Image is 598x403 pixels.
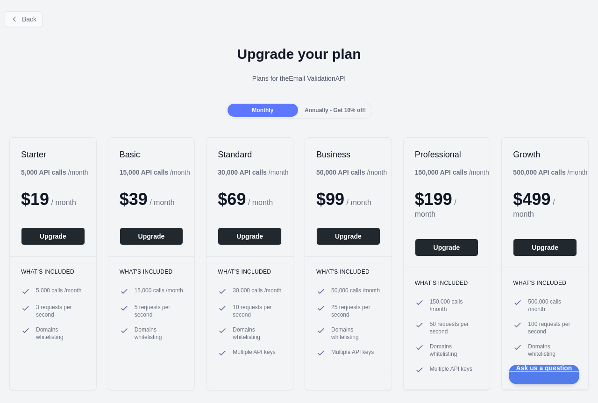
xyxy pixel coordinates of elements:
[218,190,246,209] span: $ 69
[316,149,380,160] h2: Business
[316,168,387,177] div: / month
[509,365,579,384] iframe: Help Scout Beacon - Open
[316,169,365,176] b: 50,000 API calls
[316,190,344,209] span: $ 99
[415,168,489,177] div: / month
[218,149,282,160] h2: Standard
[513,168,587,177] div: / month
[415,190,452,209] span: $ 199
[513,190,550,209] span: $ 499
[415,149,479,160] h2: Professional
[415,169,467,176] b: 150,000 API calls
[218,169,267,176] b: 30,000 API calls
[513,149,577,160] h2: Growth
[513,169,565,176] b: 500,000 API calls
[218,168,288,177] div: / month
